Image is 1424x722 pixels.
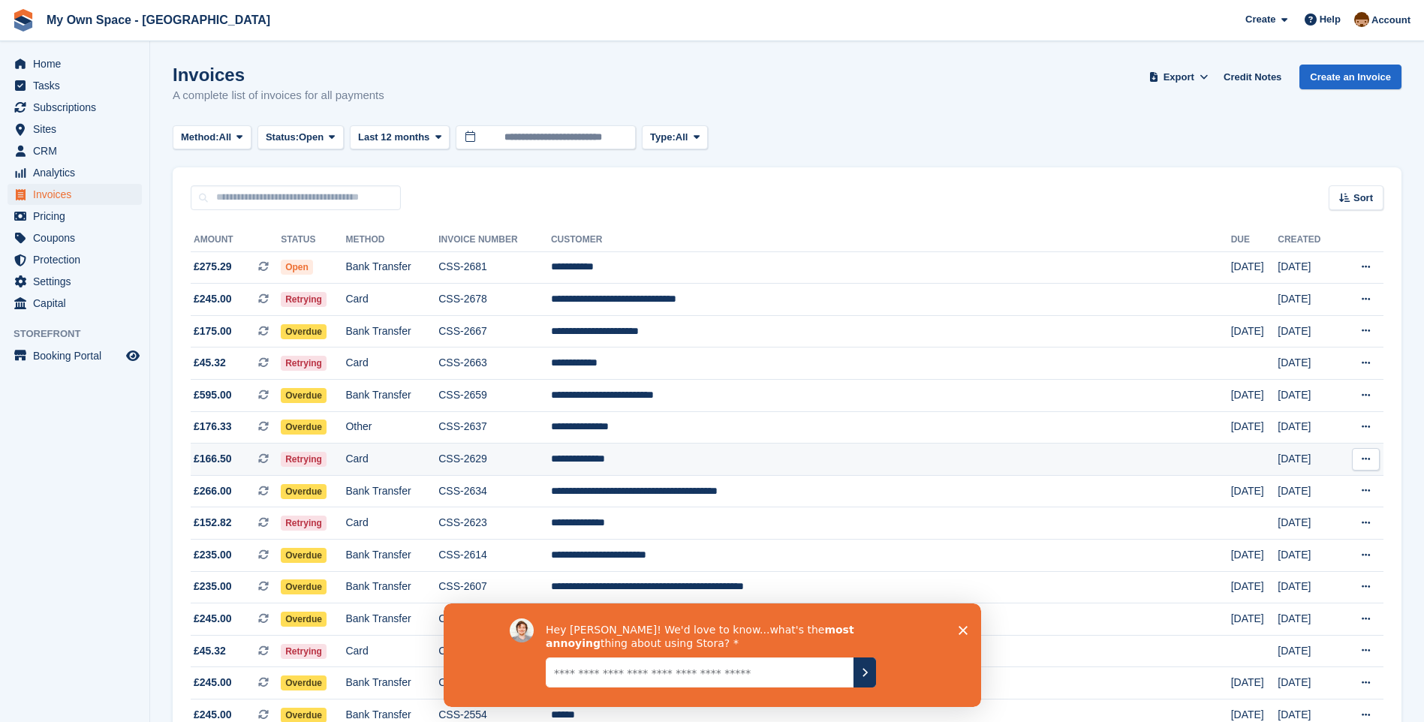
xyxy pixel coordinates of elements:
button: Status: Open [257,125,344,150]
a: menu [8,271,142,292]
td: CSS-2681 [438,251,551,284]
span: Home [33,53,123,74]
span: £245.00 [194,611,232,627]
span: Overdue [281,324,327,339]
a: My Own Space - [GEOGRAPHIC_DATA] [41,8,276,32]
td: [DATE] [1278,667,1338,699]
button: Last 12 months [350,125,450,150]
td: [DATE] [1231,571,1278,603]
td: [DATE] [1278,444,1338,476]
span: Subscriptions [33,97,123,118]
a: menu [8,345,142,366]
a: menu [8,53,142,74]
td: [DATE] [1278,475,1338,507]
span: £166.50 [194,451,232,467]
td: [DATE] [1231,667,1278,699]
span: £45.32 [194,643,226,659]
td: CSS-2629 [438,444,551,476]
a: menu [8,249,142,270]
span: Pricing [33,206,123,227]
td: Bank Transfer [345,603,438,636]
td: CSS-2623 [438,507,551,540]
td: Bank Transfer [345,380,438,412]
span: £275.29 [194,259,232,275]
span: Overdue [281,675,327,690]
span: £245.00 [194,675,232,690]
span: £235.00 [194,547,232,563]
a: menu [8,184,142,205]
button: Type: All [642,125,708,150]
td: [DATE] [1278,380,1338,412]
a: menu [8,97,142,118]
td: Bank Transfer [345,251,438,284]
td: [DATE] [1231,251,1278,284]
a: Create an Invoice [1299,65,1401,89]
th: Created [1278,228,1338,252]
span: £175.00 [194,323,232,339]
td: CSS-2663 [438,347,551,380]
span: Open [281,260,313,275]
a: Preview store [124,347,142,365]
td: [DATE] [1278,603,1338,636]
span: £176.33 [194,419,232,435]
span: £266.00 [194,483,232,499]
span: All [219,130,232,145]
span: Protection [33,249,123,270]
span: £595.00 [194,387,232,403]
span: Open [299,130,324,145]
p: A complete list of invoices for all payments [173,87,384,104]
span: Invoices [33,184,123,205]
h1: Invoices [173,65,384,85]
span: Sites [33,119,123,140]
span: Retrying [281,644,327,659]
th: Status [281,228,345,252]
td: [DATE] [1278,411,1338,444]
a: menu [8,293,142,314]
td: [DATE] [1231,540,1278,572]
th: Amount [191,228,281,252]
td: CSS-2659 [438,380,551,412]
span: Retrying [281,516,327,531]
td: Bank Transfer [345,571,438,603]
td: Card [345,284,438,316]
td: CSS-2614 [438,540,551,572]
span: Overdue [281,484,327,499]
td: [DATE] [1231,475,1278,507]
th: Due [1231,228,1278,252]
td: CSS-2607 [438,571,551,603]
iframe: Survey by David from Stora [444,603,981,707]
span: Overdue [281,420,327,435]
span: Overdue [281,388,327,403]
th: Method [345,228,438,252]
a: menu [8,140,142,161]
a: menu [8,119,142,140]
a: Credit Notes [1218,65,1287,89]
span: Overdue [281,548,327,563]
a: menu [8,206,142,227]
span: £45.32 [194,355,226,371]
td: Bank Transfer [345,475,438,507]
td: Bank Transfer [345,315,438,347]
span: Last 12 months [358,130,429,145]
td: Card [345,444,438,476]
span: Overdue [281,612,327,627]
td: [DATE] [1278,315,1338,347]
span: Retrying [281,356,327,371]
img: stora-icon-8386f47178a22dfd0bd8f6a31ec36ba5ce8667c1dd55bd0f319d3a0aa187defe.svg [12,9,35,32]
span: Coupons [33,227,123,248]
span: Export [1164,70,1194,85]
button: Export [1146,65,1212,89]
span: CRM [33,140,123,161]
a: menu [8,162,142,183]
td: [DATE] [1278,635,1338,667]
td: [DATE] [1231,380,1278,412]
td: [DATE] [1278,571,1338,603]
span: Retrying [281,452,327,467]
a: menu [8,227,142,248]
td: CSS-2667 [438,315,551,347]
